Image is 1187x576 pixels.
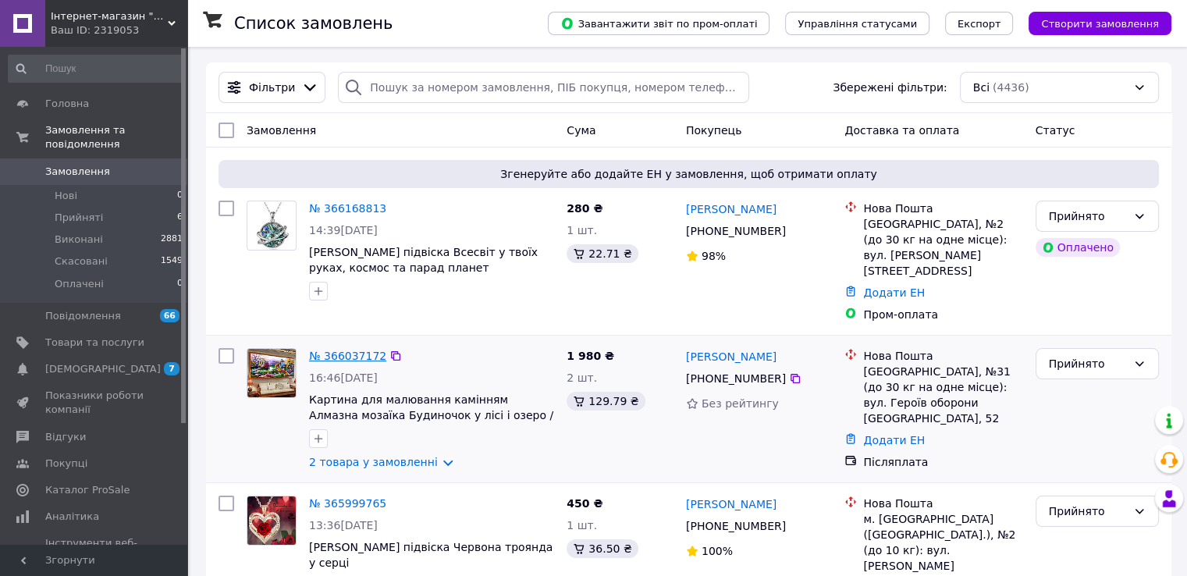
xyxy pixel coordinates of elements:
div: [PHONE_NUMBER] [683,368,789,389]
span: Скасовані [55,254,108,268]
div: [PHONE_NUMBER] [683,220,789,242]
span: Фільтри [249,80,295,95]
a: Фото товару [247,496,297,546]
span: Виконані [55,233,103,247]
span: Замовлення [45,165,110,179]
span: Управління статусами [798,18,917,30]
a: № 366168813 [309,202,386,215]
span: 1549 [161,254,183,268]
span: Покупці [45,457,87,471]
span: 66 [160,309,179,322]
span: Замовлення та повідомлення [45,123,187,151]
a: [PERSON_NAME] підвіска Всесвіт у твоїх руках, космос та парад планет [309,246,538,274]
div: Оплачено [1036,238,1120,257]
span: Без рейтингу [702,397,779,410]
span: 2 шт. [567,372,597,384]
span: Експорт [958,18,1001,30]
input: Пошук за номером замовлення, ПІБ покупця, номером телефону, Email, номером накладної [338,72,749,103]
span: Інтернет-магазин "Хороший день" [51,9,168,23]
div: Нова Пошта [863,201,1022,216]
span: Аналітика [45,510,99,524]
span: 0 [177,189,183,203]
span: Відгуки [45,430,86,444]
a: [PERSON_NAME] [686,496,777,512]
span: 1 980 ₴ [567,350,614,362]
span: Статус [1036,124,1075,137]
span: 14:39[DATE] [309,224,378,236]
span: Створити замовлення [1041,18,1159,30]
span: 13:36[DATE] [309,519,378,532]
span: 16:46[DATE] [309,372,378,384]
span: Доставка та оплата [844,124,959,137]
h1: Список замовлень [234,14,393,33]
div: Нова Пошта [863,348,1022,364]
span: Нові [55,189,77,203]
a: [PERSON_NAME] [686,201,777,217]
div: Ваш ID: 2319053 [51,23,187,37]
span: Всі [973,80,990,95]
span: 100% [702,545,733,557]
a: [PERSON_NAME] підвіска Червона троянда у серці [309,541,553,569]
button: Управління статусами [785,12,929,35]
a: Фото товару [247,201,297,251]
span: 0 [177,277,183,291]
span: Оплачені [55,277,104,291]
span: Покупець [686,124,741,137]
input: Пошук [8,55,184,83]
span: [DEMOGRAPHIC_DATA] [45,362,161,376]
span: (4436) [993,81,1029,94]
div: Прийнято [1049,355,1127,372]
div: Нова Пошта [863,496,1022,511]
span: 1 шт. [567,519,597,532]
span: Прийняті [55,211,103,225]
img: Фото товару [247,349,296,397]
div: Прийнято [1049,208,1127,225]
span: 7 [164,362,179,375]
button: Створити замовлення [1029,12,1171,35]
span: Товари та послуги [45,336,144,350]
span: 280 ₴ [567,202,602,215]
div: [PHONE_NUMBER] [683,515,789,537]
div: 36.50 ₴ [567,539,638,558]
div: Післяплата [863,454,1022,470]
span: Замовлення [247,124,316,137]
a: Додати ЕН [863,286,925,299]
span: 2881 [161,233,183,247]
img: Фото товару [247,496,296,545]
div: [GEOGRAPHIC_DATA], №31 (до 30 кг на одне місце): вул. Героїв оборони [GEOGRAPHIC_DATA], 52 [863,364,1022,426]
div: 22.71 ₴ [567,244,638,263]
span: 98% [702,250,726,262]
a: [PERSON_NAME] [686,349,777,364]
a: № 366037172 [309,350,386,362]
span: Показники роботи компанії [45,389,144,417]
a: Створити замовлення [1013,16,1171,29]
span: Завантажити звіт по пром-оплаті [560,16,757,30]
span: 450 ₴ [567,497,602,510]
a: 2 товара у замовленні [309,456,438,468]
span: Згенеруйте або додайте ЕН у замовлення, щоб отримати оплату [225,166,1153,182]
span: Головна [45,97,89,111]
div: Пром-оплата [863,307,1022,322]
span: 6 [177,211,183,225]
img: Фото товару [249,201,294,250]
div: [GEOGRAPHIC_DATA], №2 (до 30 кг на одне місце): вул. [PERSON_NAME][STREET_ADDRESS] [863,216,1022,279]
span: Каталог ProSale [45,483,130,497]
a: Додати ЕН [863,434,925,446]
span: Інструменти веб-майстра та SEO [45,536,144,564]
a: Фото товару [247,348,297,398]
span: Повідомлення [45,309,121,323]
div: 129.79 ₴ [567,392,645,411]
button: Експорт [945,12,1014,35]
span: 1 шт. [567,224,597,236]
button: Завантажити звіт по пром-оплаті [548,12,769,35]
a: № 365999765 [309,497,386,510]
span: Збережені фільтри: [833,80,947,95]
span: Cума [567,124,595,137]
div: Прийнято [1049,503,1127,520]
a: Картина для малювання камінням Алмазна мозаїка Будиночок у лісі і озеро / Набір алмазної мозаїки ... [309,393,553,453]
